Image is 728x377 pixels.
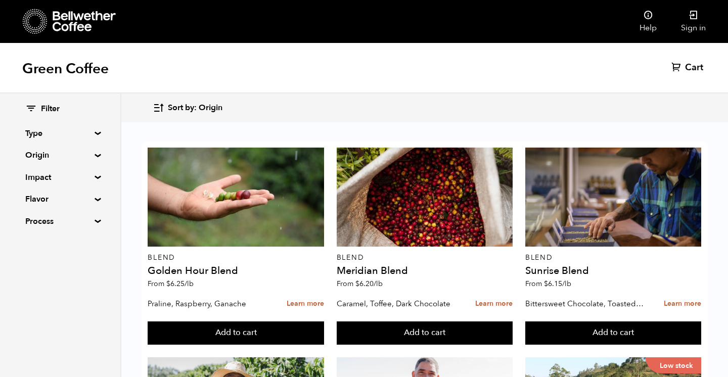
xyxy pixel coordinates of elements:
button: Add to cart [148,321,324,345]
bdi: 6.20 [355,279,383,289]
h4: Meridian Blend [337,266,513,276]
span: /lb [562,279,571,289]
h1: Green Coffee [22,60,109,78]
a: Cart [671,62,706,74]
summary: Type [25,127,95,139]
p: Blend [525,254,701,261]
bdi: 6.25 [166,279,194,289]
span: From [148,279,194,289]
p: Blend [337,254,513,261]
p: Low stock [646,357,701,373]
span: $ [355,279,359,289]
span: Sort by: Origin [168,103,222,114]
span: From [525,279,571,289]
span: Cart [685,62,703,74]
summary: Flavor [25,193,95,205]
p: Blend [148,254,324,261]
a: Learn more [664,293,701,315]
button: Add to cart [337,321,513,345]
button: Sort by: Origin [153,96,222,120]
p: Bittersweet Chocolate, Toasted Marshmallow, Candied Orange, Praline [525,296,645,311]
a: Learn more [287,293,324,315]
p: Caramel, Toffee, Dark Chocolate [337,296,457,311]
h4: Sunrise Blend [525,266,701,276]
p: Praline, Raspberry, Ganache [148,296,267,311]
summary: Process [25,215,95,227]
a: Learn more [475,293,513,315]
h4: Golden Hour Blend [148,266,324,276]
span: Filter [41,104,60,115]
button: Add to cart [525,321,701,345]
span: /lb [185,279,194,289]
span: /lb [374,279,383,289]
span: $ [544,279,548,289]
bdi: 6.15 [544,279,571,289]
summary: Origin [25,149,95,161]
summary: Impact [25,171,95,183]
span: From [337,279,383,289]
span: $ [166,279,170,289]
